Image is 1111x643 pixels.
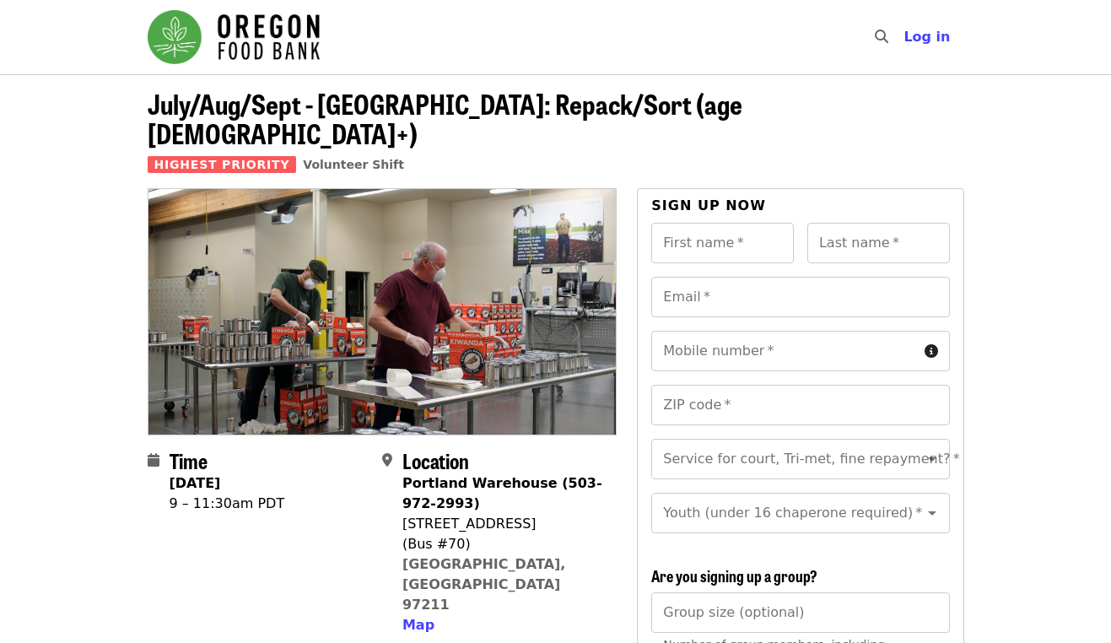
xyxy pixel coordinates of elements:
span: Highest Priority [148,156,297,173]
img: July/Aug/Sept - Portland: Repack/Sort (age 16+) organized by Oregon Food Bank [148,189,617,434]
div: (Bus #70) [402,534,603,554]
span: Map [402,617,434,633]
img: Oregon Food Bank - Home [148,10,320,64]
i: search icon [875,29,888,45]
button: Open [920,501,944,525]
input: [object Object] [651,592,949,633]
button: Log in [890,20,963,54]
div: 9 – 11:30am PDT [170,494,285,514]
button: Map [402,615,434,635]
i: calendar icon [148,452,159,468]
a: [GEOGRAPHIC_DATA], [GEOGRAPHIC_DATA] 97211 [402,556,566,613]
span: Are you signing up a group? [651,565,817,586]
input: Search [898,17,912,57]
span: Log in [903,29,950,45]
input: Email [651,277,949,317]
strong: [DATE] [170,475,221,491]
i: circle-info icon [925,343,938,359]
i: map-marker-alt icon [382,452,392,468]
div: [STREET_ADDRESS] [402,514,603,534]
span: July/Aug/Sept - [GEOGRAPHIC_DATA]: Repack/Sort (age [DEMOGRAPHIC_DATA]+) [148,84,742,153]
span: Location [402,446,469,475]
strong: Portland Warehouse (503-972-2993) [402,475,602,511]
input: ZIP code [651,385,949,425]
a: Volunteer Shift [303,158,404,171]
input: Mobile number [651,331,917,371]
input: First name [651,223,794,263]
button: Open [920,447,944,471]
input: Last name [807,223,950,263]
span: Sign up now [651,197,766,213]
span: Time [170,446,208,475]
